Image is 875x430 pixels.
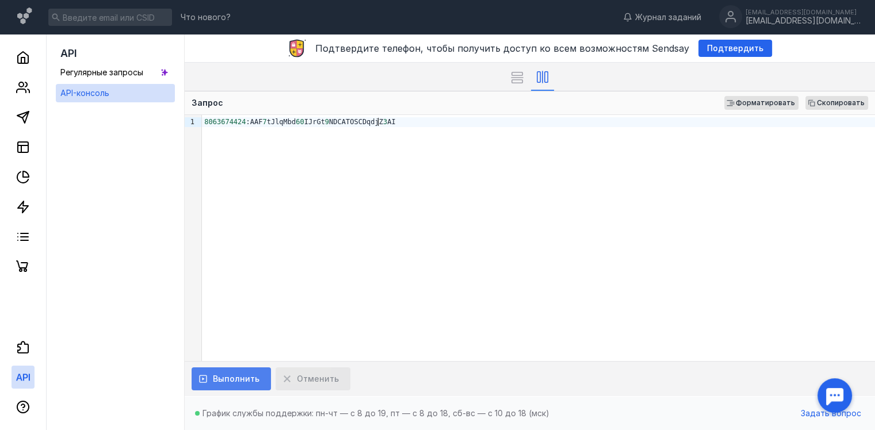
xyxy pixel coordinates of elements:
button: Подтвердить [698,40,772,57]
span: Выполнить [213,374,259,384]
a: Что нового? [175,13,236,21]
input: Введите email или CSID [48,9,172,26]
a: Регулярные запросы [56,63,175,82]
div: [EMAIL_ADDRESS][DOMAIN_NAME] [746,9,861,16]
span: Форматировать [736,99,795,107]
span: 8063674424 [204,118,246,126]
span: Журнал заданий [635,11,701,23]
span: Что нового? [181,13,231,21]
button: Задать вопрос [795,405,867,422]
span: Скопировать [817,99,865,107]
span: Регулярные запросы [60,67,143,77]
button: Выполнить [192,367,271,390]
span: API-консоль [60,88,109,98]
span: 60 [296,118,304,126]
div: :AAF tJlqMbd IJrGt NDCATOSCDqdjZ AI [202,117,875,127]
button: Форматировать [724,96,798,110]
a: API-консоль [56,84,175,102]
div: [EMAIL_ADDRESS][DOMAIN_NAME] [746,16,861,26]
span: Задать вопрос [801,409,861,419]
span: API [60,47,77,59]
span: Подтвердите телефон, чтобы получить доступ ко всем возможностям Sendsay [315,43,689,54]
span: График службы поддержки: пн-чт — с 8 до 19, пт — с 8 до 18, сб-вс — с 10 до 18 (мск) [202,408,549,418]
button: Скопировать [805,96,868,110]
span: 9 [325,118,329,126]
span: 7 [262,118,266,126]
span: 3 [383,118,387,126]
span: Подтвердить [707,44,763,53]
span: Запрос [192,98,223,107]
a: Журнал заданий [617,11,707,23]
div: 1 [185,117,196,127]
